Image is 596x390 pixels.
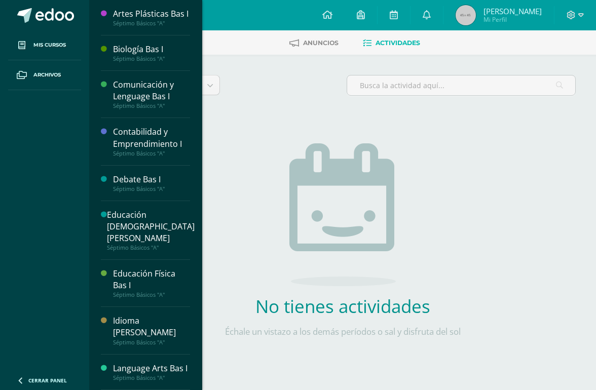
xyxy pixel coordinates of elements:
span: Archivos [33,71,61,79]
a: Contabilidad y Emprendimiento ISéptimo Básicos "A" [113,126,190,157]
div: Language Arts Bas I [113,363,190,374]
a: Archivos [8,60,81,90]
span: Cerrar panel [28,377,67,384]
div: Contabilidad y Emprendimiento I [113,126,190,149]
div: Séptimo Básicos "A" [113,374,190,381]
img: no_activities.png [289,143,396,286]
a: Idioma [PERSON_NAME]Séptimo Básicos "A" [113,315,190,345]
div: Biología Bas I [113,44,190,55]
a: Anuncios [289,35,339,51]
div: Séptimo Básicos "A" [113,102,190,109]
div: Séptimo Básicos "A" [113,291,190,298]
div: Comunicación y Lenguage Bas I [113,79,190,102]
a: Educación Física Bas ISéptimo Básicos "A" [113,268,190,298]
p: Échale un vistazo a los demás períodos o sal y disfruta del sol [193,326,492,337]
a: Mis cursos [8,30,81,60]
span: [PERSON_NAME] [483,6,542,16]
div: Séptimo Básicos "A" [113,185,190,192]
div: Idioma [PERSON_NAME] [113,315,190,338]
a: Educación [DEMOGRAPHIC_DATA][PERSON_NAME]Séptimo Básicos "A" [107,209,195,251]
div: Educación [DEMOGRAPHIC_DATA][PERSON_NAME] [107,209,195,244]
span: Mi Perfil [483,15,542,24]
div: Artes Plásticas Bas I [113,8,190,20]
div: Séptimo Básicos "A" [113,150,190,157]
div: Séptimo Básicos "A" [113,339,190,346]
a: Comunicación y Lenguage Bas ISéptimo Básicos "A" [113,79,190,109]
input: Busca la actividad aquí... [347,75,575,95]
span: Anuncios [303,39,339,47]
div: Séptimo Básicos "A" [113,55,190,62]
a: Artes Plásticas Bas ISéptimo Básicos "A" [113,8,190,27]
img: 45x45 [456,5,476,25]
div: Debate Bas I [113,174,190,185]
div: Educación Física Bas I [113,268,190,291]
span: Actividades [376,39,420,47]
h2: No tienes actividades [193,294,492,318]
a: Language Arts Bas ISéptimo Básicos "A" [113,363,190,381]
div: Séptimo Básicos "A" [113,20,190,27]
a: Debate Bas ISéptimo Básicos "A" [113,174,190,192]
a: Actividades [363,35,420,51]
div: Séptimo Básicos "A" [107,244,195,251]
a: Biología Bas ISéptimo Básicos "A" [113,44,190,62]
span: Mis cursos [33,41,66,49]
